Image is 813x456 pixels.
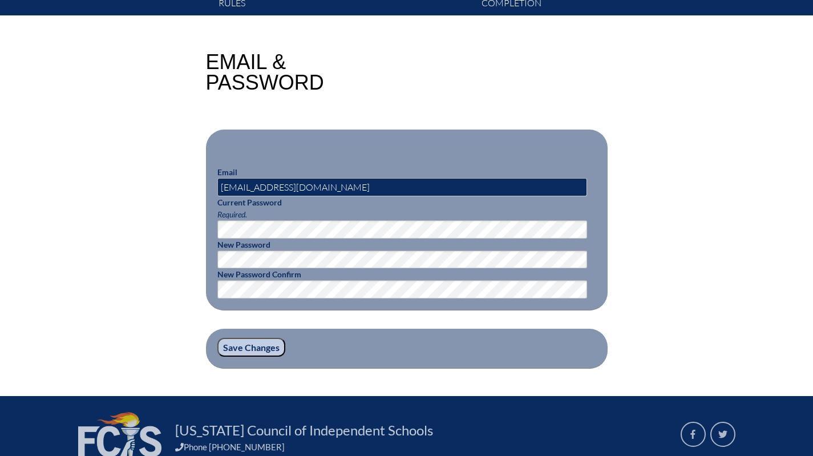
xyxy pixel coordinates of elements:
[217,197,282,207] label: Current Password
[206,52,324,93] h1: Email & Password
[217,167,237,177] label: Email
[175,442,667,452] div: Phone [PHONE_NUMBER]
[217,338,285,357] input: Save Changes
[217,269,301,279] label: New Password Confirm
[171,421,438,439] a: [US_STATE] Council of Independent Schools
[217,240,270,249] label: New Password
[217,209,247,219] span: Required.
